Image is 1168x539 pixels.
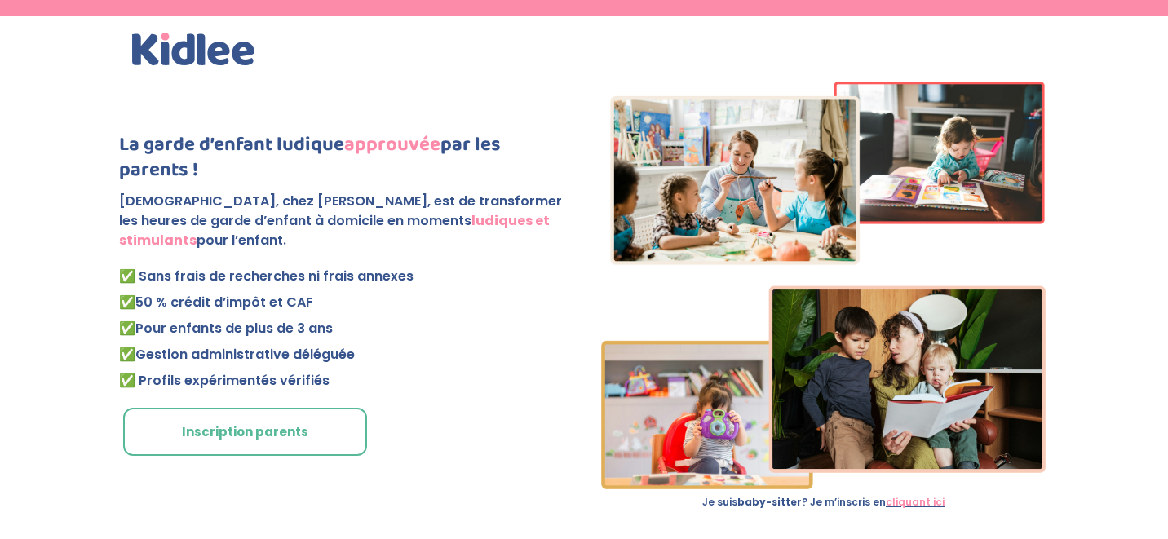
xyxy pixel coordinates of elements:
[123,408,367,457] a: Inscription parents
[119,132,570,191] h1: La garde d’enfant ludique par les parents !
[119,293,313,311] span: 50 % crédit d’impôt et CAF
[344,129,440,161] strong: approuvée
[132,33,254,65] img: Kidlee - Logo
[119,319,144,338] span: P
[119,293,135,311] strong: ✅
[601,82,1046,489] img: Imgs-2
[598,497,1049,507] p: Je suis ? Je m’inscris en
[886,495,945,509] a: cliquant ici
[119,263,570,394] p: our enfants de plus de 3 ans
[119,345,355,364] span: ✅Gestion administrative déléguée
[119,267,414,285] span: ✅ Sans frais de recherches ni frais annexes
[737,495,802,509] strong: baby-sitter
[119,371,330,390] span: ✅ Profils expérimentés vérifiés
[119,192,570,263] p: [DEMOGRAPHIC_DATA], chez [PERSON_NAME], est de transformer les heures de garde d’enfant à domicil...
[119,211,550,250] strong: ludiques et stimulants
[119,319,135,338] strong: ✅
